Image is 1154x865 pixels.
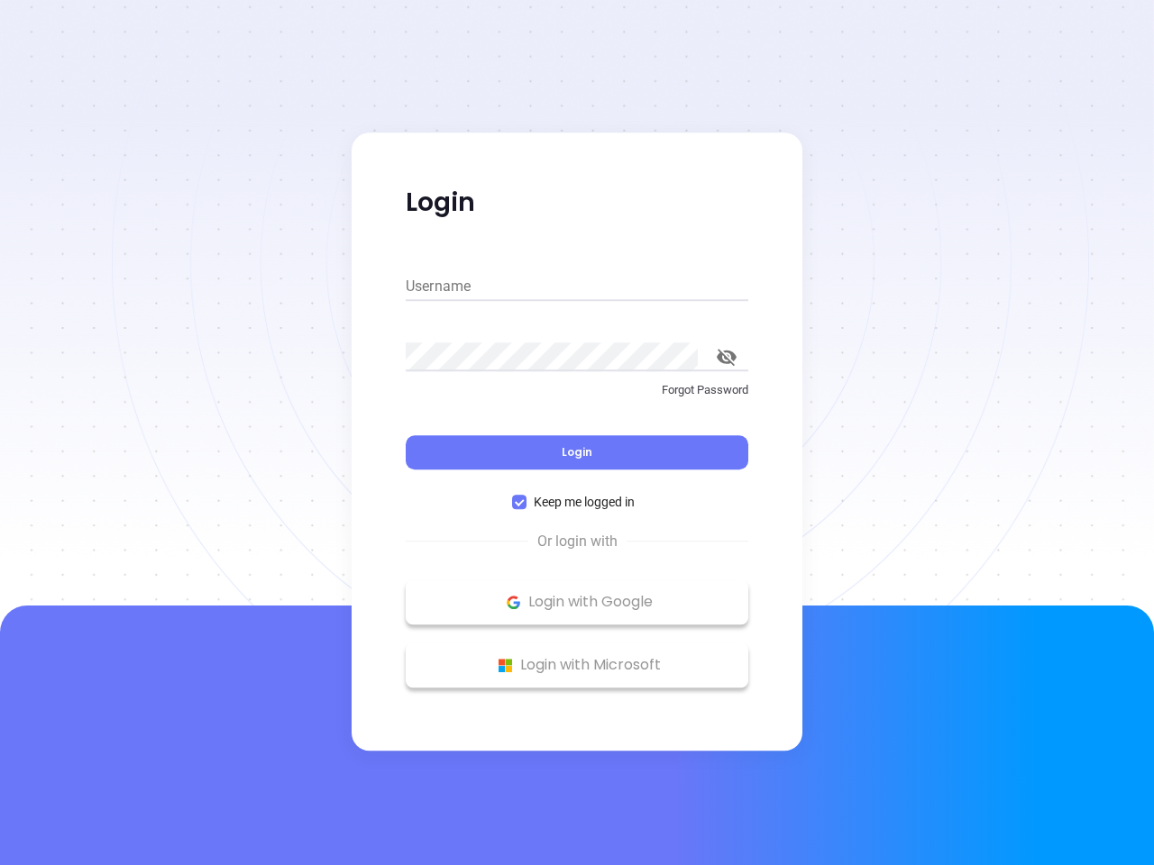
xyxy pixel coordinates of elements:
button: Google Logo Login with Google [406,579,748,624]
span: Keep me logged in [527,492,642,512]
button: Login [406,435,748,469]
img: Microsoft Logo [494,654,517,677]
p: Login [406,187,748,219]
p: Forgot Password [406,381,748,399]
button: Microsoft Logo Login with Microsoft [406,642,748,687]
span: Login [562,444,592,460]
p: Login with Google [415,588,739,615]
p: Login with Microsoft [415,651,739,678]
img: Google Logo [502,591,525,614]
button: toggle password visibility [705,335,748,378]
a: Forgot Password [406,381,748,414]
span: Or login with [528,531,627,552]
